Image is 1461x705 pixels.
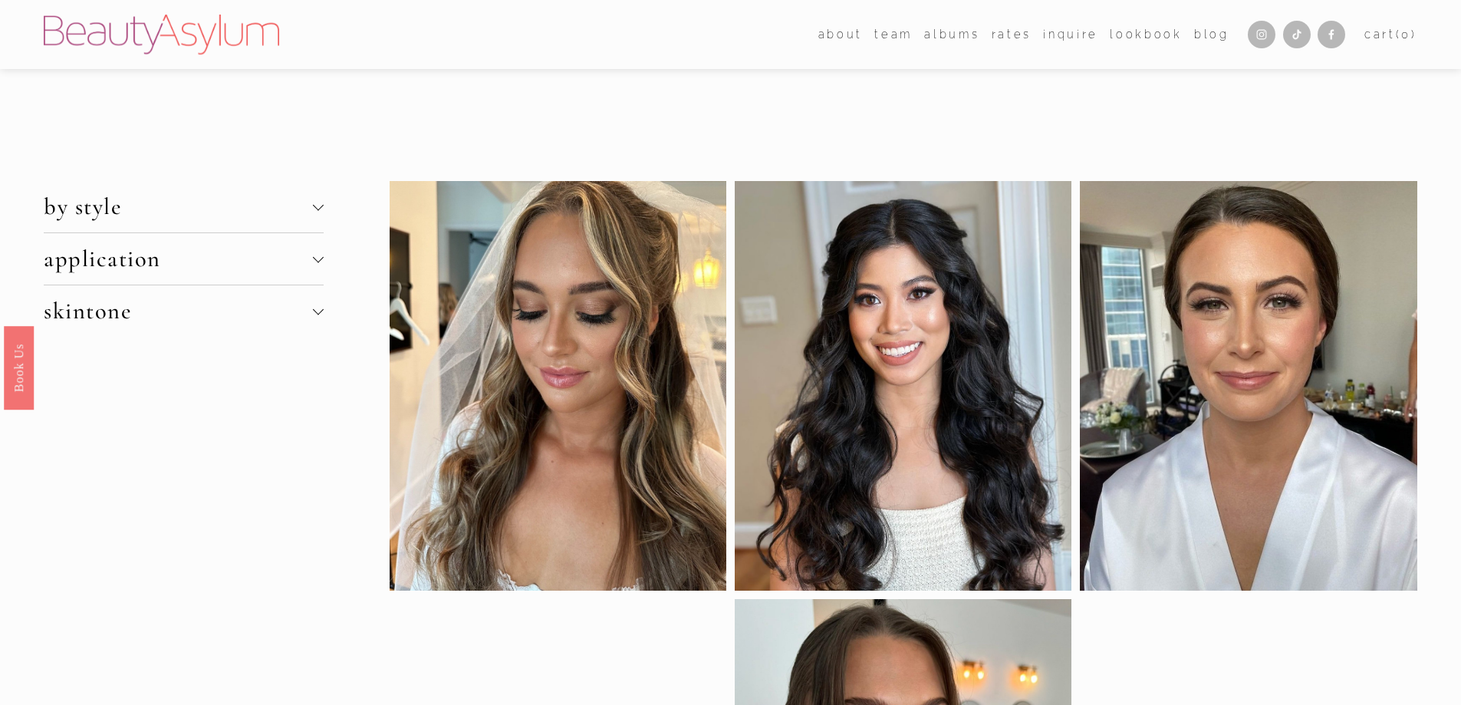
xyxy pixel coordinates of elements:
a: albums [924,23,979,45]
img: Beauty Asylum | Bridal Hair &amp; Makeup Charlotte &amp; Atlanta [44,15,279,54]
span: about [818,25,863,44]
a: Facebook [1318,21,1345,48]
button: skintone [44,285,323,337]
span: ( ) [1396,28,1417,41]
a: Book Us [4,325,34,409]
a: Lookbook [1110,23,1182,45]
a: Instagram [1248,21,1275,48]
a: folder dropdown [874,23,913,45]
span: skintone [44,297,312,325]
a: folder dropdown [818,23,863,45]
button: by style [44,181,323,232]
span: by style [44,193,312,221]
a: Rates [992,23,1032,45]
a: Blog [1194,23,1229,45]
span: team [874,25,913,44]
a: 0 items in cart [1364,25,1417,44]
span: 0 [1401,28,1411,41]
button: application [44,233,323,285]
span: application [44,245,312,273]
a: TikTok [1283,21,1311,48]
a: Inquire [1043,23,1098,45]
